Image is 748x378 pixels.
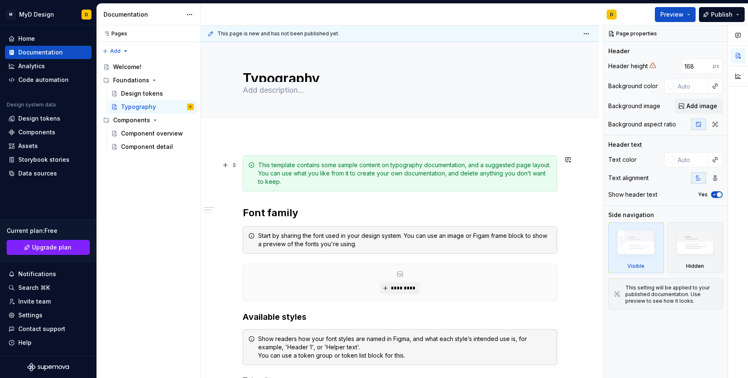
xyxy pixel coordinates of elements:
span: This page is new and has not been published yet. [217,30,339,37]
a: Welcome! [100,60,197,74]
button: Help [5,336,91,349]
div: Header [608,47,630,55]
div: Text color [608,156,637,164]
div: Show header text [608,190,657,199]
span: Add [110,48,121,54]
div: This setting will be applied to your published documentation. Use preview to see how it looks. [625,284,717,304]
div: This template contains some sample content on typography documentation, and a suggested page layo... [258,161,552,186]
a: Assets [5,139,91,153]
div: Search ⌘K [18,284,50,292]
div: Visible [627,263,644,269]
div: Typography [121,103,156,111]
a: Settings [5,309,91,322]
div: Data sources [18,169,57,178]
p: px [713,63,719,69]
div: Components [113,116,150,124]
div: D [190,103,191,111]
a: Component detail [108,140,197,153]
div: Design system data [7,101,56,108]
div: Foundations [113,76,149,84]
div: Text alignment [608,174,649,182]
div: Hidden [667,222,723,273]
input: Auto [674,79,708,94]
label: Yes [698,191,708,198]
a: Upgrade plan [7,240,90,255]
span: Preview [660,10,684,19]
div: D [85,11,88,18]
div: Code automation [18,76,69,84]
div: Documentation [104,10,182,19]
div: Header text [608,141,642,149]
div: Storybook stories [18,156,69,164]
div: Show readers how your font styles are named in Figma, and what each style’s intended use is, for ... [258,335,552,360]
button: Contact support [5,322,91,336]
a: Analytics [5,59,91,73]
div: Header height [608,62,648,70]
div: Contact support [18,325,65,333]
div: Assets [18,142,38,150]
h2: Font family [243,206,557,220]
span: Publish [711,10,733,19]
div: Analytics [18,62,45,70]
div: Hidden [686,263,704,269]
input: Auto [681,59,713,74]
div: Page tree [100,60,197,153]
div: Component detail [121,143,173,151]
a: TypographyD [108,100,197,114]
div: Home [18,35,35,43]
div: Settings [18,311,42,319]
button: Notifications [5,267,91,281]
button: Add image [674,99,723,114]
div: Invite team [18,297,51,306]
a: Code automation [5,73,91,86]
div: Background image [608,102,660,110]
div: Background color [608,82,658,90]
div: Design tokens [18,114,60,123]
input: Auto [674,152,708,167]
div: Visible [608,222,664,273]
textarea: Typography [241,69,555,82]
div: D [610,11,613,18]
a: Data sources [5,167,91,180]
div: Documentation [18,48,63,57]
div: Pages [100,30,127,37]
div: Current plan : Free [7,227,90,235]
button: Preview [655,7,696,22]
div: Help [18,338,32,347]
a: Invite team [5,295,91,308]
button: Add [100,45,131,57]
a: Storybook stories [5,153,91,166]
a: Components [5,126,91,139]
button: Publish [699,7,745,22]
span: Add image [686,102,717,110]
a: Component overview [108,127,197,140]
button: MMyD DesignD [2,5,95,23]
span: Upgrade plan [32,243,72,252]
div: Foundations [100,74,197,87]
div: Components [18,128,55,136]
a: Documentation [5,46,91,59]
div: Component overview [121,129,183,138]
h3: Available styles [243,311,557,323]
div: Welcome! [113,63,141,71]
div: Background aspect ratio [608,120,676,128]
div: Design tokens [121,89,163,98]
div: Side navigation [608,211,654,219]
div: Start by sharing the font used in your design system. You can use an image or Figam frame block t... [258,232,552,248]
svg: Supernova Logo [27,363,69,371]
a: Design tokens [108,87,197,100]
div: Components [100,114,197,127]
button: Search ⌘K [5,281,91,294]
a: Design tokens [5,112,91,125]
div: M [6,10,16,20]
a: Home [5,32,91,45]
div: Notifications [18,270,56,278]
div: MyD Design [19,10,54,19]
